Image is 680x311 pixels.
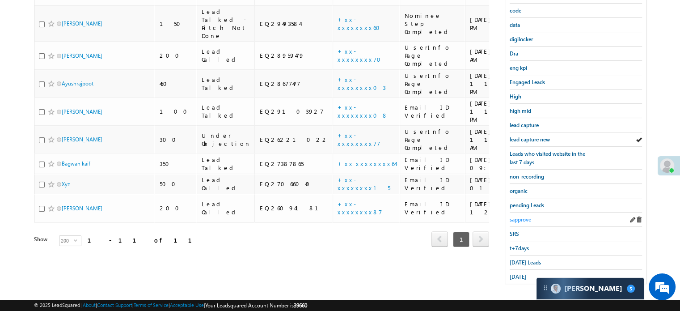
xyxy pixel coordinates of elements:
[510,107,531,114] span: high mid
[338,76,386,91] a: +xx-xxxxxxxx03
[510,36,533,43] span: digilocker
[205,302,307,309] span: Your Leadsquared Account Number is
[338,160,395,167] a: +xx-xxxxxxxx64
[62,108,102,115] a: [PERSON_NAME]
[473,232,489,247] a: next
[510,7,521,14] span: code
[470,16,535,32] div: [DATE] 05:03 PM
[470,176,535,192] div: [DATE] 01:36 PM
[294,302,307,309] span: 39660
[338,132,380,147] a: +xx-xxxxxxxx77
[259,107,329,115] div: EQ29103927
[510,150,585,166] span: Leads who visited website in the last 7 days
[160,136,193,144] div: 300
[134,302,169,308] a: Terms of Service
[405,43,461,68] div: UserInfo Page Completed
[160,160,193,168] div: 350
[510,245,529,251] span: t+7days
[160,204,193,212] div: 200
[160,107,193,115] div: 100
[62,80,93,87] a: Ayushrajpoot
[510,93,521,100] span: High
[510,122,539,128] span: lead capture
[473,231,489,247] span: next
[405,12,461,36] div: Nominee Step Completed
[62,20,102,27] a: [PERSON_NAME]
[202,132,251,148] div: Under Objection
[259,20,329,28] div: EQ29493584
[62,136,102,143] a: [PERSON_NAME]
[470,99,535,124] div: [DATE] 11:11 PM
[431,232,448,247] a: prev
[431,231,448,247] span: prev
[74,238,81,242] span: select
[510,273,526,280] span: [DATE]
[470,72,535,96] div: [DATE] 11:18 PM
[338,47,386,63] a: +xx-xxxxxxxx70
[338,176,390,192] a: +xx-xxxxxxxx15
[160,180,193,188] div: 500
[259,204,329,212] div: EQ26094181
[405,156,461,172] div: Email ID Verified
[405,103,461,119] div: Email ID Verified
[510,216,531,223] span: sapprove
[202,156,251,172] div: Lead Talked
[34,235,52,243] div: Show
[453,232,469,247] span: 1
[510,259,541,266] span: [DATE] Leads
[338,200,382,216] a: +xx-xxxxxxxx87
[59,236,74,246] span: 200
[160,80,193,88] div: 450
[170,302,204,308] a: Acceptable Use
[405,200,461,216] div: Email ID Verified
[202,47,251,64] div: Lead Called
[627,285,635,293] span: 5
[510,50,518,57] span: Dra
[83,302,96,308] a: About
[405,128,461,152] div: UserInfo Page Completed
[160,20,193,28] div: 150
[510,21,520,28] span: data
[259,180,329,188] div: EQ27066040
[338,103,388,119] a: +xx-xxxxxxxx08
[259,80,329,88] div: EQ28677477
[202,176,251,192] div: Lead Called
[202,103,251,119] div: Lead Talked
[510,136,550,143] span: lead capture new
[62,160,90,167] a: Bagwan kaif
[470,200,535,216] div: [DATE] 12:04 AM
[62,181,70,187] a: Xyz
[62,205,102,212] a: [PERSON_NAME]
[259,160,329,168] div: EQ27387865
[510,202,544,209] span: pending Leads
[470,47,535,64] div: [DATE] 07:55 AM
[536,277,644,300] div: carter-dragCarter[PERSON_NAME]5
[470,128,535,152] div: [DATE] 11:00 AM
[510,79,545,85] span: Engaged Leads
[62,52,102,59] a: [PERSON_NAME]
[202,200,251,216] div: Lead Called
[88,235,203,245] div: 1 - 11 of 11
[470,156,535,172] div: [DATE] 09:17 PM
[259,51,329,60] div: EQ28959479
[160,51,193,60] div: 200
[202,76,251,92] div: Lead Talked
[510,64,527,71] span: eng kpi
[542,284,549,291] img: carter-drag
[510,173,544,180] span: non-recording
[338,16,385,31] a: +xx-xxxxxxxx60
[97,302,132,308] a: Contact Support
[405,72,461,96] div: UserInfo Page Completed
[510,187,528,194] span: organic
[259,136,329,144] div: EQ26221022
[405,176,461,192] div: Email ID Verified
[202,8,251,40] div: Lead Talked - Pitch Not Done
[34,301,307,310] span: © 2025 LeadSquared | | | | |
[510,230,519,237] span: SRS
